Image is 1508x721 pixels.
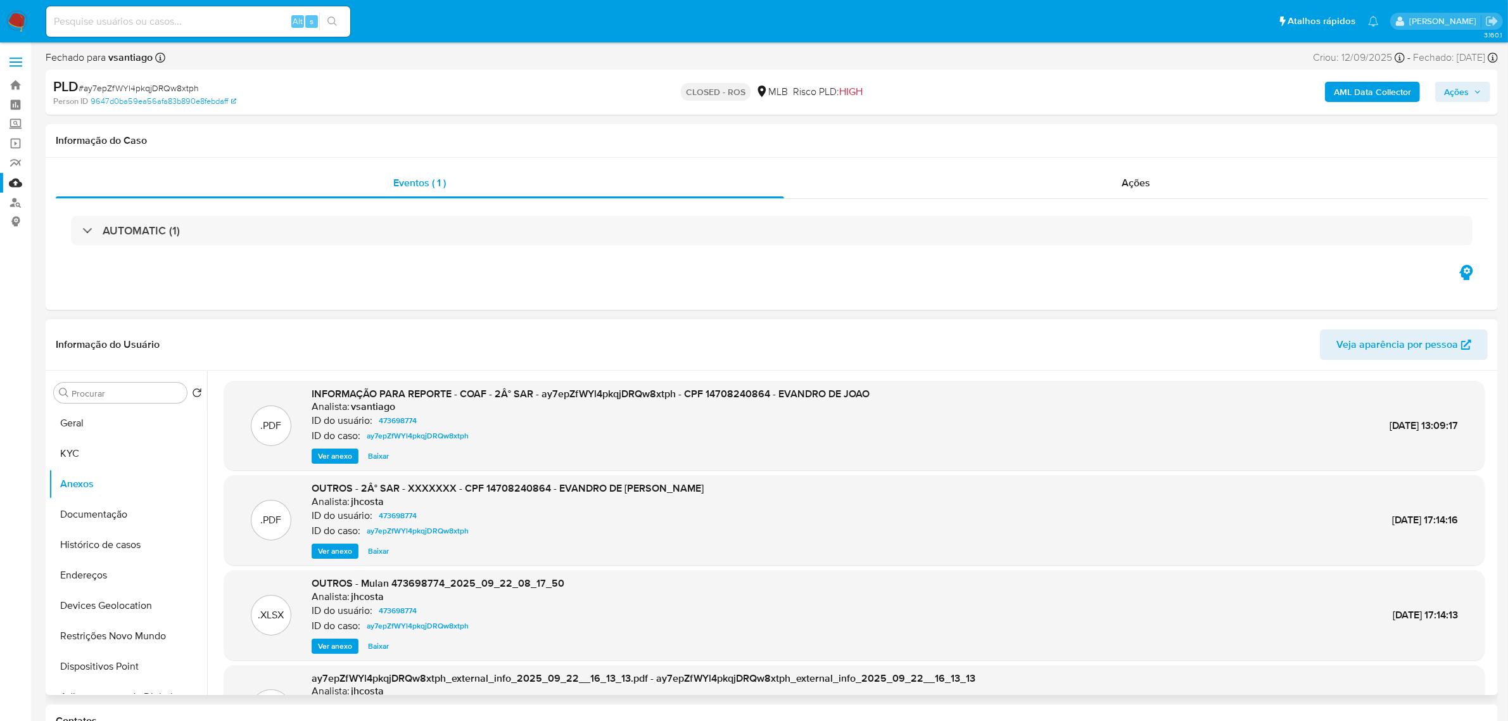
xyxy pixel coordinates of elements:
[351,590,384,603] h6: jhcosta
[351,685,384,698] h6: jhcosta
[379,508,417,523] span: 473698774
[312,590,350,603] p: Analista:
[312,481,704,495] span: OUTROS - 2Â° SAR - XXXXXXX - CPF 14708240864 - EVANDRO DE [PERSON_NAME]
[312,525,360,537] p: ID do caso:
[1336,329,1458,360] span: Veja aparência por pessoa
[1409,15,1481,27] p: jhonata.costa@mercadolivre.com
[362,639,395,654] button: Baixar
[374,413,422,428] a: 473698774
[59,388,69,398] button: Procurar
[1407,51,1410,65] span: -
[49,621,207,651] button: Restrições Novo Mundo
[756,85,788,99] div: MLB
[312,685,350,698] p: Analista:
[79,82,199,94] span: # ay7epZfWYl4pkqjDRQw8xtph
[362,544,395,559] button: Baixar
[312,639,358,654] button: Ver anexo
[379,413,417,428] span: 473698774
[368,545,389,558] span: Baixar
[53,96,88,107] b: Person ID
[351,495,384,508] h6: jhcosta
[362,449,395,464] button: Baixar
[49,530,207,560] button: Histórico de casos
[312,544,358,559] button: Ver anexo
[312,430,360,442] p: ID do caso:
[839,84,863,99] span: HIGH
[72,388,182,399] input: Procurar
[293,15,303,27] span: Alt
[312,449,358,464] button: Ver anexo
[312,414,372,427] p: ID do usuário:
[1313,51,1405,65] div: Criou: 12/09/2025
[367,618,469,634] span: ay7epZfWYl4pkqjDRQw8xtph
[318,545,352,558] span: Ver anexo
[393,175,446,190] span: Eventos ( 1 )
[71,216,1473,245] div: AUTOMATIC (1)
[46,51,153,65] span: Fechado para
[312,576,564,590] span: OUTROS - Mulan 473698774_2025_09_22_08_17_50
[368,640,389,653] span: Baixar
[1485,15,1498,28] a: Sair
[49,590,207,621] button: Devices Geolocation
[312,604,372,617] p: ID do usuário:
[1435,82,1490,102] button: Ações
[1392,513,1458,527] span: [DATE] 17:14:16
[103,224,180,238] h3: AUTOMATIC (1)
[49,469,207,499] button: Anexos
[1393,608,1458,622] span: [DATE] 17:14:13
[1413,51,1498,65] div: Fechado: [DATE]
[192,388,202,402] button: Retornar ao pedido padrão
[56,338,160,351] h1: Informação do Usuário
[46,13,350,30] input: Pesquise usuários ou casos...
[1122,175,1150,190] span: Ações
[368,450,389,463] span: Baixar
[261,419,282,433] p: .PDF
[312,495,350,508] p: Analista:
[1288,15,1355,28] span: Atalhos rápidos
[312,386,870,401] span: INFORMAÇÃO PARA REPORTE - COAF - 2Â° SAR - ay7epZfWYl4pkqjDRQw8xtph - CPF 14708240864 - EVANDRO D...
[49,438,207,469] button: KYC
[1390,418,1458,433] span: [DATE] 13:09:17
[56,134,1488,147] h1: Informação do Caso
[1320,329,1488,360] button: Veja aparência por pessoa
[312,400,350,413] p: Analista:
[362,428,474,443] a: ay7epZfWYl4pkqjDRQw8xtph
[312,671,975,686] span: ay7epZfWYl4pkqjDRQw8xtph_external_info_2025_09_22__16_13_13.pdf - ay7epZfWYl4pkqjDRQw8xtph_extern...
[351,400,395,413] h6: vsantiago
[312,509,372,522] p: ID do usuário:
[312,620,360,632] p: ID do caso:
[49,499,207,530] button: Documentação
[258,608,284,622] p: .XLSX
[91,96,236,107] a: 9647d0ba59ea56afa83b890e8febdaff
[362,618,474,634] a: ay7epZfWYl4pkqjDRQw8xtph
[374,603,422,618] a: 473698774
[1368,16,1379,27] a: Notificações
[49,651,207,682] button: Dispositivos Point
[49,408,207,438] button: Geral
[53,76,79,96] b: PLD
[49,560,207,590] button: Endereços
[1325,82,1420,102] button: AML Data Collector
[261,513,282,527] p: .PDF
[1334,82,1411,102] b: AML Data Collector
[367,523,469,539] span: ay7epZfWYl4pkqjDRQw8xtph
[362,523,474,539] a: ay7epZfWYl4pkqjDRQw8xtph
[374,508,422,523] a: 473698774
[318,640,352,653] span: Ver anexo
[318,450,352,463] span: Ver anexo
[310,15,314,27] span: s
[379,603,417,618] span: 473698774
[793,85,863,99] span: Risco PLD:
[1444,82,1469,102] span: Ações
[106,50,153,65] b: vsantiago
[681,83,751,101] p: CLOSED - ROS
[49,682,207,712] button: Adiantamentos de Dinheiro
[319,13,345,30] button: search-icon
[367,428,469,443] span: ay7epZfWYl4pkqjDRQw8xtph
